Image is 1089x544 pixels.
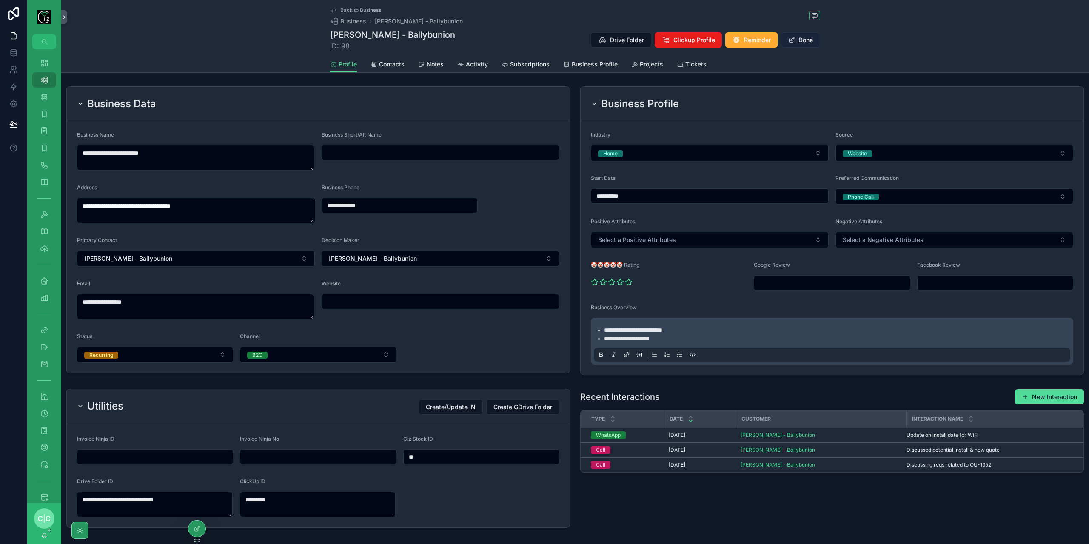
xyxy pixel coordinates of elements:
p: [DATE] [669,461,685,468]
span: Google Review [754,262,790,268]
button: New Interaction [1015,389,1084,404]
button: Select Button [591,232,829,248]
a: Business [330,17,366,26]
button: Drive Folder [591,32,651,48]
a: [PERSON_NAME] - Ballybunion [741,447,815,453]
button: Clickup Profile [655,32,722,48]
span: Drive Folder ID [77,478,113,484]
span: Type [591,416,605,422]
span: Back to Business [340,7,381,14]
span: Projects [640,60,663,68]
span: Status [77,333,92,339]
a: [PERSON_NAME] - Ballybunion [741,461,901,468]
span: Primary Contact [77,237,117,243]
span: Industry [591,131,610,138]
div: Recurring [89,352,113,359]
a: Activity [457,57,488,74]
span: [PERSON_NAME] - Ballybunion [329,254,417,263]
button: Select Button [835,145,1073,161]
span: Business Profile [572,60,618,68]
span: Invoice Ninja No [240,436,279,442]
h1: Recent Interactions [580,391,660,403]
span: Select a Negative Attributes [843,236,924,244]
span: Invoice Ninja ID [77,436,114,442]
a: Call [591,461,659,469]
span: [PERSON_NAME] - Ballybunion [84,254,172,263]
span: Address [77,184,97,191]
span: Business Name [77,131,114,138]
a: [DATE] [669,461,730,468]
span: Notes [427,60,444,68]
a: WhatsApp [591,431,659,439]
h2: Business Data [87,97,156,111]
a: Discussed potential install & new quote [907,447,1072,453]
a: Contacts [371,57,405,74]
span: Channel [240,333,260,339]
span: Negative Attributes [835,218,882,225]
span: Activity [466,60,488,68]
span: Facebook Review [917,262,960,268]
span: Update on install date for WiFi [907,432,978,439]
div: Phone Call [848,194,874,200]
button: Select Button [240,347,396,363]
button: Create/Update IN [419,399,483,415]
span: Email [77,280,90,287]
span: Clickup Profile [673,36,715,44]
span: Contacts [379,60,405,68]
span: Start Date [591,175,616,181]
span: Create/Update IN [426,403,476,411]
span: Subscriptions [510,60,550,68]
a: Tickets [677,57,707,74]
span: Business Short/Alt Name [322,131,382,138]
a: [PERSON_NAME] - Ballybunion [741,432,901,439]
a: [PERSON_NAME] - Ballybunion [741,461,815,468]
a: Business Profile [563,57,618,74]
span: Drive Folder [610,36,644,44]
a: [PERSON_NAME] - Ballybunion [741,447,901,453]
a: Update on install date for WiFi [907,432,1072,439]
div: Website [848,150,867,157]
span: Discussing reqs related to QU-1352 [907,461,991,468]
button: Select Button [835,232,1073,248]
span: Business Overview [591,304,637,310]
img: App logo [37,10,51,24]
span: Ciz Stock ID [403,436,433,442]
span: Interaction Name [912,416,963,422]
span: Discussed potential install & new quote [907,447,1000,453]
div: scrollable content [27,49,61,503]
span: Business Phone [322,184,359,191]
div: Call [596,461,605,469]
span: ID: 98 [330,41,455,51]
h2: Utilities [87,399,123,413]
span: Select a Positive Attributes [598,236,676,244]
div: Home [603,150,618,157]
a: Projects [631,57,663,74]
button: Select Button [322,251,559,267]
a: [DATE] [669,447,730,453]
a: Back to Business [330,7,381,14]
span: Decision Maker [322,237,359,243]
p: [DATE] [669,432,685,439]
a: [DATE] [669,432,730,439]
button: Select Button [591,145,829,161]
button: Done [781,32,820,48]
h2: Business Profile [601,97,679,111]
span: C|C [38,513,51,524]
span: Profile [339,60,357,68]
span: Positive Attributes [591,218,635,225]
a: Discussing reqs related to QU-1352 [907,461,1072,468]
span: 🤡🤡🤡🤡🤡 Rating [591,262,639,268]
span: Business [340,17,366,26]
span: Tickets [685,60,707,68]
span: [PERSON_NAME] - Ballybunion [375,17,463,26]
a: Subscriptions [502,57,550,74]
span: ClickUp ID [240,478,265,484]
span: Source [835,131,853,138]
div: Call [596,446,605,454]
a: [PERSON_NAME] - Ballybunion [741,432,815,439]
button: Create GDrive Folder [486,399,559,415]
